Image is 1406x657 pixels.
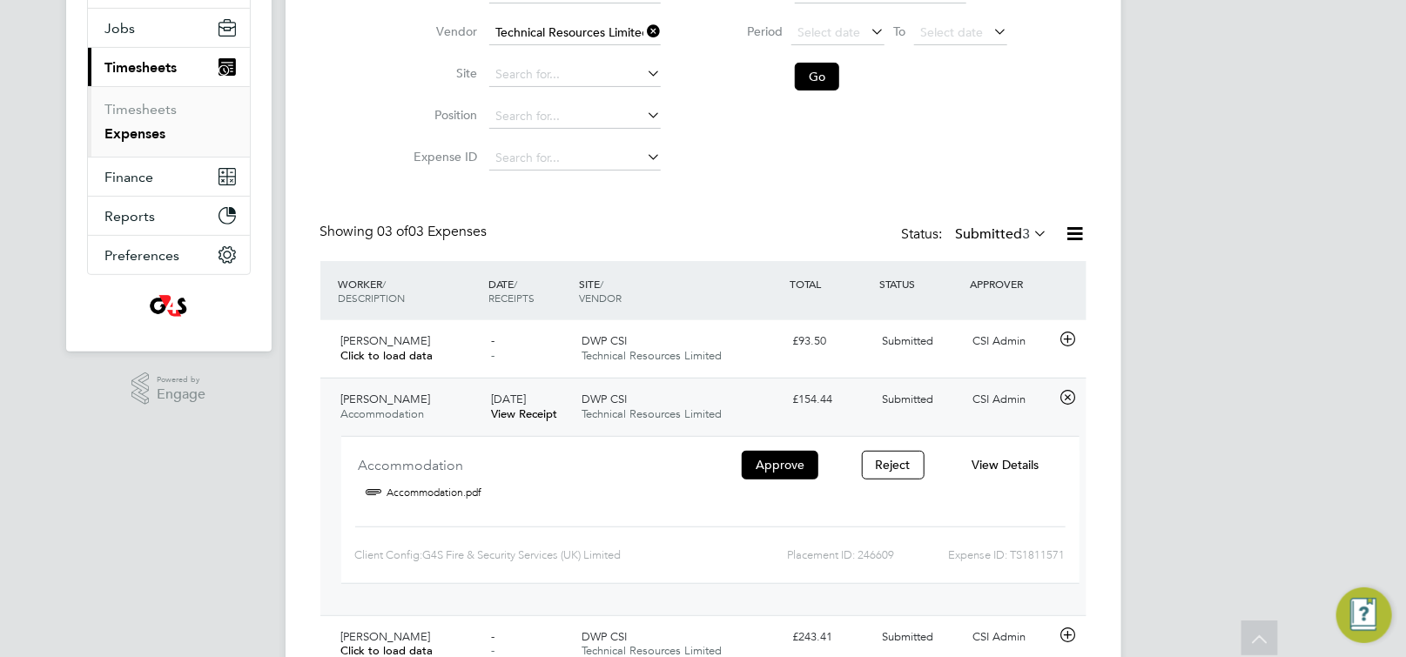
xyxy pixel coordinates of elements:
[334,268,485,313] div: WORKER
[965,385,1056,414] div: CSI Admin
[491,406,557,421] a: View Receipt
[582,348,722,363] span: Technical Resources Limited
[399,107,477,123] label: Position
[378,223,409,240] span: 03 of
[88,86,250,157] div: Timesheets
[972,457,1039,473] span: View Details
[579,291,622,305] span: VENDOR
[341,392,431,406] span: [PERSON_NAME]
[785,327,876,356] div: £93.50
[795,63,839,91] button: Go
[785,385,876,414] div: £154.44
[341,348,434,363] span: Click to load data
[105,101,178,117] a: Timesheets
[105,208,156,225] span: Reports
[105,247,180,264] span: Preferences
[965,327,1056,356] div: CSI Admin
[341,406,425,421] span: Accommodation
[862,451,925,479] button: Reject
[582,392,627,406] span: DWP CSI
[491,348,494,363] span: -
[341,333,431,348] span: [PERSON_NAME]
[883,629,934,644] span: Submitted
[491,629,494,644] span: -
[105,20,136,37] span: Jobs
[965,623,1056,652] div: CSI Admin
[1023,225,1031,243] span: 3
[359,451,724,479] div: Accommodation
[582,333,627,348] span: DWP CSI
[387,479,482,506] a: Accommodation.pdf
[489,104,661,129] input: Search for...
[88,197,250,235] button: Reports
[888,20,911,43] span: To
[600,277,603,291] span: /
[491,392,526,406] span: [DATE]
[742,451,818,479] button: Approve
[399,23,477,39] label: Vendor
[88,48,250,86] button: Timesheets
[797,24,860,40] span: Select date
[704,23,783,39] label: Period
[378,223,488,240] span: 03 Expenses
[883,392,934,406] span: Submitted
[956,225,1048,243] label: Submitted
[320,223,491,241] div: Showing
[423,548,622,561] span: G4S Fire & Security Services (UK) Limited
[105,125,166,142] a: Expenses
[131,372,205,406] a: Powered byEngage
[105,59,178,76] span: Timesheets
[339,291,406,305] span: DESCRIPTION
[575,268,785,313] div: SITE
[582,406,722,421] span: Technical Resources Limited
[876,268,966,299] div: STATUS
[355,541,668,569] div: Client Config:
[157,387,205,402] span: Engage
[88,236,250,274] button: Preferences
[383,277,387,291] span: /
[489,63,661,87] input: Search for...
[488,291,535,305] span: RECEIPTS
[157,372,205,387] span: Powered by
[785,623,876,652] div: £243.41
[785,268,876,299] div: TOTAL
[88,158,250,196] button: Finance
[582,629,627,644] span: DWP CSI
[484,268,575,313] div: DATE
[920,24,983,40] span: Select date
[491,333,494,348] span: -
[1336,587,1392,643] button: Engage Resource Center
[399,65,477,81] label: Site
[489,146,661,171] input: Search for...
[895,541,1066,569] div: Expense ID: TS1811571
[902,223,1052,247] div: Status:
[883,333,934,348] span: Submitted
[965,268,1056,299] div: APPROVER
[146,292,191,320] img: g4sssuk-logo-retina.png
[341,629,431,644] span: [PERSON_NAME]
[87,292,251,320] a: Go to home page
[489,21,661,45] input: Search for...
[88,9,250,47] button: Jobs
[399,149,477,164] label: Expense ID
[514,277,517,291] span: /
[668,541,895,569] div: Placement ID: 246609
[105,169,154,185] span: Finance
